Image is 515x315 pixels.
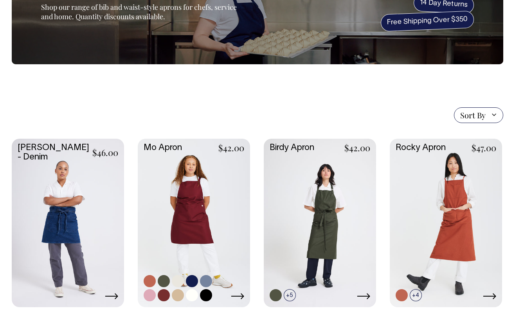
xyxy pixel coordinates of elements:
span: Sort By [460,110,486,120]
span: Shop our range of bib and waist-style aprons for chefs, service and home. Quantity discounts avai... [41,2,237,21]
span: +5 [284,289,296,301]
span: Free Shipping Over $350 [380,11,474,32]
span: +4 [410,289,422,301]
